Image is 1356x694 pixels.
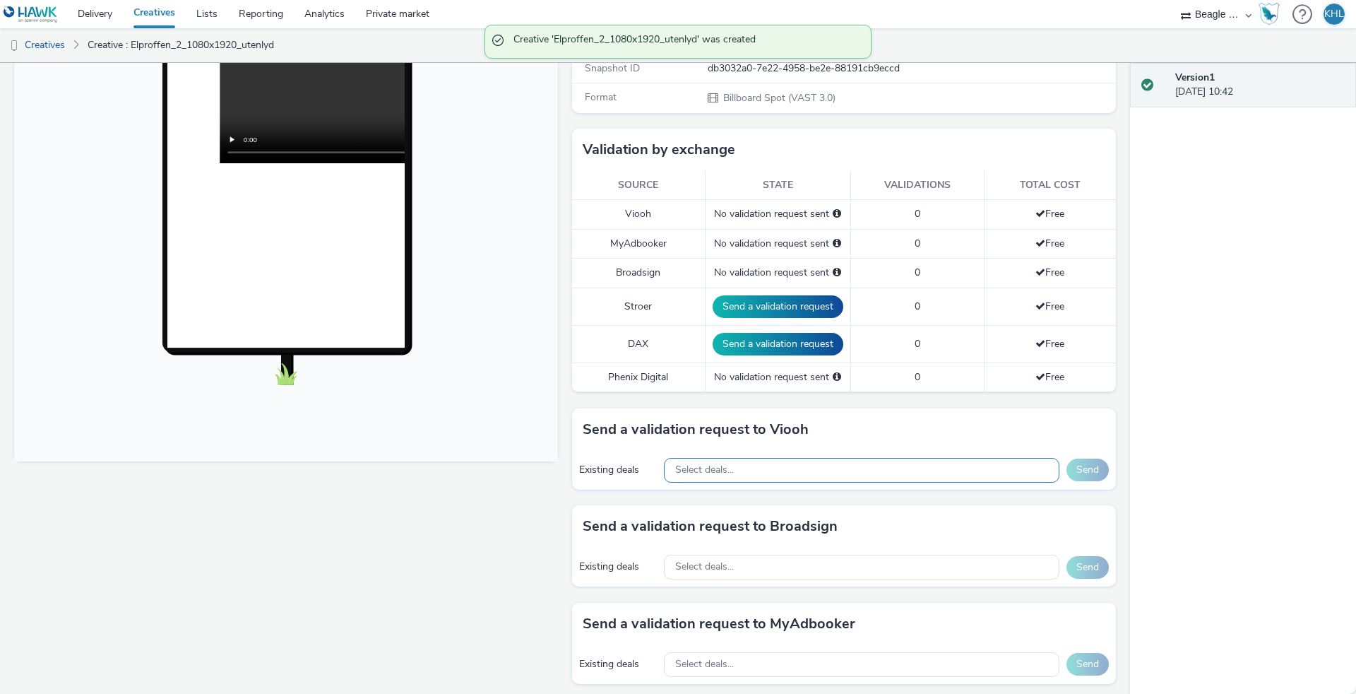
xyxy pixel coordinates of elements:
div: No validation request sent [713,370,843,384]
th: Total cost [984,171,1116,200]
span: Free [1035,370,1064,384]
div: [DATE] 10:42 [1175,71,1345,100]
div: KHL [1324,4,1344,25]
span: Free [1035,337,1064,351]
img: undefined Logo [4,6,58,23]
th: State [705,171,850,200]
div: Please select a deal below and click on Send to send a validation request to MyAdbooker. [833,237,841,251]
span: Creative 'Elproffen_2_1080x1920_utenlyd' was created [513,33,857,51]
td: Phenix Digital [572,363,705,392]
button: Send [1066,556,1109,579]
a: Creative : Elproffen_2_1080x1920_utenlyd [81,28,281,62]
td: Broadsign [572,259,705,288]
span: Free [1035,237,1064,250]
span: Free [1035,300,1064,313]
h3: Send a validation request to MyAdbooker [583,613,855,635]
img: Hawk Academy [1259,3,1280,25]
span: 0 [915,337,920,351]
img: dooh [7,39,21,53]
td: Stroer [572,288,705,325]
span: Format [585,90,617,104]
div: Please select a deal below and click on Send to send a validation request to Phenix Digital. [833,370,841,384]
strong: Version 1 [1175,71,1215,84]
button: Send a validation request [713,295,843,318]
div: No validation request sent [713,207,843,221]
span: Billboard Spot (VAST 3.0) [722,91,835,105]
button: Send a validation request [713,333,843,355]
div: No validation request sent [713,237,843,251]
span: 0 [915,266,920,279]
h3: Validation by exchange [583,139,735,160]
div: Please select a deal below and click on Send to send a validation request to Viooh. [833,207,841,221]
th: Validations [850,171,984,200]
h3: Send a validation request to Broadsign [583,516,838,537]
span: 0 [915,237,920,250]
span: 0 [915,300,920,313]
div: db3032a0-7e22-4958-be2e-88191cb9eccd [708,61,1114,76]
button: Send [1066,459,1109,481]
div: Existing deals [579,560,657,574]
span: Free [1035,266,1064,279]
td: DAX [572,325,705,363]
a: Hawk Academy [1259,3,1285,25]
span: Select deals... [675,659,734,671]
th: Source [572,171,705,200]
button: Send [1066,653,1109,676]
td: MyAdbooker [572,229,705,258]
span: Free [1035,207,1064,220]
div: Existing deals [579,657,657,671]
span: Select deals... [675,464,734,476]
span: 0 [915,370,920,384]
h3: Send a validation request to Viooh [583,419,809,440]
div: No validation request sent [713,266,843,280]
span: 0 [915,207,920,220]
div: Existing deals [579,463,657,477]
td: Viooh [572,200,705,229]
span: Select deals... [675,561,734,573]
div: Please select a deal below and click on Send to send a validation request to Broadsign. [833,266,841,280]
